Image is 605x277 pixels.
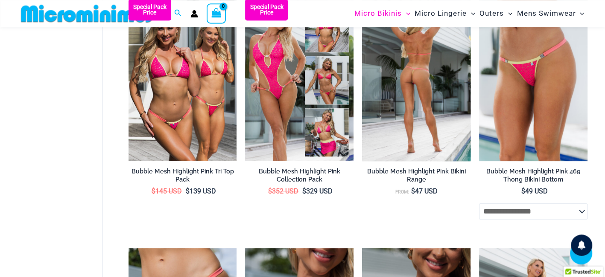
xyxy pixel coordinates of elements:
[467,3,475,24] span: Menu Toggle
[479,3,504,24] span: Outers
[411,187,438,195] bdi: 47 USD
[129,167,237,183] h2: Bubble Mesh Highlight Pink Tri Top Pack
[354,3,402,24] span: Micro Bikinis
[576,3,584,24] span: Menu Toggle
[18,4,158,23] img: MM SHOP LOGO FLAT
[129,4,171,15] b: Special Pack Price
[395,189,409,195] span: From:
[415,3,467,24] span: Micro Lingerie
[521,187,525,195] span: $
[245,167,354,183] h2: Bubble Mesh Highlight Pink Collection Pack
[352,3,412,24] a: Micro BikinisMenu ToggleMenu Toggle
[479,167,587,187] a: Bubble Mesh Highlight Pink 469 Thong Bikini Bottom
[504,3,512,24] span: Menu Toggle
[151,187,155,195] span: $
[268,187,272,195] span: $
[514,3,586,24] a: Mens SwimwearMenu ToggleMenu Toggle
[245,167,354,187] a: Bubble Mesh Highlight Pink Collection Pack
[302,187,333,195] bdi: 329 USD
[517,3,576,24] span: Mens Swimwear
[362,167,471,187] a: Bubble Mesh Highlight Pink Bikini Range
[245,4,288,15] b: Special Pack Price
[207,3,226,23] a: View Shopping Cart, empty
[185,187,216,195] bdi: 139 USD
[362,167,471,183] h2: Bubble Mesh Highlight Pink Bikini Range
[402,3,410,24] span: Menu Toggle
[479,167,587,183] h2: Bubble Mesh Highlight Pink 469 Thong Bikini Bottom
[412,3,477,24] a: Micro LingerieMenu ToggleMenu Toggle
[151,187,181,195] bdi: 145 USD
[521,187,548,195] bdi: 49 USD
[190,10,198,17] a: Account icon link
[302,187,306,195] span: $
[129,167,237,187] a: Bubble Mesh Highlight Pink Tri Top Pack
[411,187,415,195] span: $
[185,187,189,195] span: $
[174,8,182,19] a: Search icon link
[477,3,514,24] a: OutersMenu ToggleMenu Toggle
[351,1,588,26] nav: Site Navigation
[268,187,298,195] bdi: 352 USD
